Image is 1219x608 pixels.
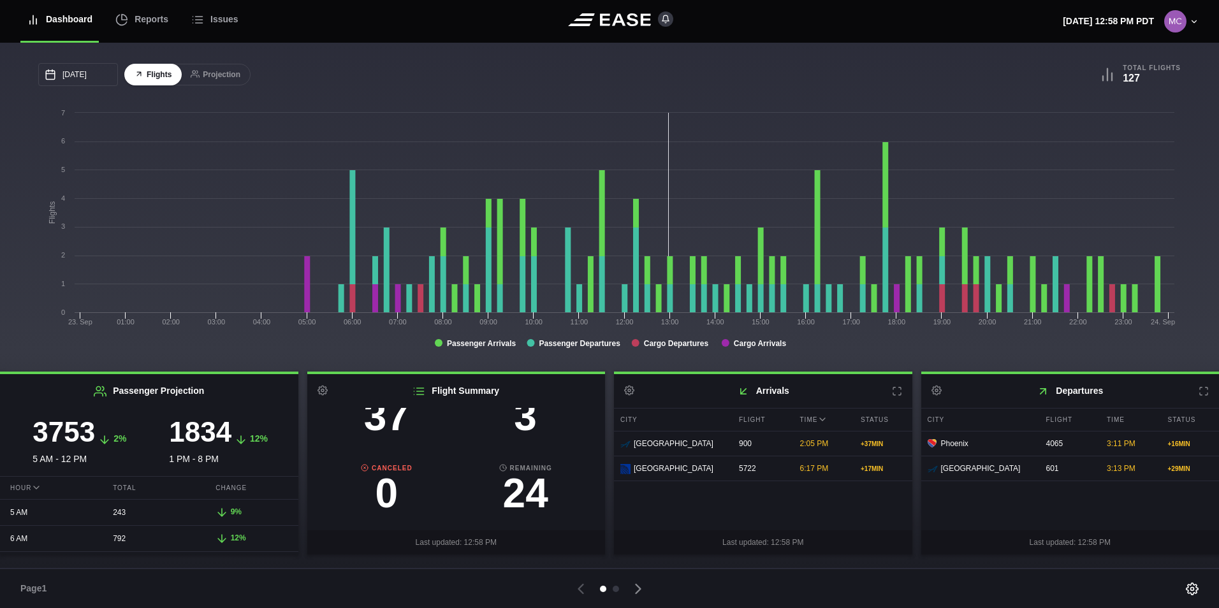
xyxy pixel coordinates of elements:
[456,463,595,473] b: Remaining
[1168,439,1213,449] div: + 16 MIN
[456,386,595,443] a: Delayed3
[614,374,912,408] h2: Arrivals
[61,280,65,287] text: 1
[1040,456,1098,481] div: 601
[842,318,860,326] text: 17:00
[1151,318,1175,326] tspan: 24. Sep
[941,463,1021,474] span: [GEOGRAPHIC_DATA]
[447,339,516,348] tspan: Passenger Arrivals
[614,530,912,554] div: Last updated: 12:58 PM
[344,318,361,326] text: 06:00
[800,439,829,448] span: 2:05 PM
[644,339,709,348] tspan: Cargo Departures
[634,463,713,474] span: [GEOGRAPHIC_DATA]
[614,409,729,431] div: City
[61,222,65,230] text: 3
[1107,464,1135,473] span: 3:13 PM
[1040,431,1098,456] div: 4065
[733,431,791,456] div: 900
[1069,318,1087,326] text: 22:00
[733,409,791,431] div: Flight
[456,463,595,520] a: Remaining24
[61,194,65,202] text: 4
[1107,439,1135,448] span: 3:11 PM
[1063,15,1154,28] p: [DATE] 12:58 PM PDT
[861,439,906,449] div: + 37 MIN
[1164,10,1186,33] img: 1153cdcb26907aa7d1cda5a03a6cdb74
[571,318,588,326] text: 11:00
[169,418,231,446] h3: 1834
[661,318,679,326] text: 13:00
[124,64,182,86] button: Flights
[734,339,787,348] tspan: Cargo Arrivals
[525,318,543,326] text: 10:00
[1100,409,1158,431] div: Time
[38,63,118,86] input: mm/dd/yyyy
[456,473,595,514] h3: 24
[48,201,57,224] tspan: Flights
[800,464,829,473] span: 6:17 PM
[307,374,606,408] h2: Flight Summary
[456,396,595,437] h3: 3
[318,396,456,437] h3: 37
[318,386,456,443] a: Completed37
[318,463,456,473] b: Canceled
[888,318,906,326] text: 18:00
[616,318,634,326] text: 12:00
[149,418,288,466] div: 1 PM - 8 PM
[33,418,95,446] h3: 3753
[733,456,791,481] div: 5722
[1123,64,1181,72] b: Total Flights
[434,318,452,326] text: 08:00
[706,318,724,326] text: 14:00
[61,137,65,145] text: 6
[979,318,996,326] text: 20:00
[61,109,65,117] text: 7
[794,409,852,431] div: Time
[1024,318,1042,326] text: 21:00
[539,339,620,348] tspan: Passenger Departures
[752,318,770,326] text: 15:00
[634,438,713,449] span: [GEOGRAPHIC_DATA]
[389,318,407,326] text: 07:00
[180,64,251,86] button: Projection
[318,463,456,520] a: Canceled0
[1168,464,1213,474] div: + 29 MIN
[231,533,246,542] span: 12%
[103,553,195,577] div: 414
[921,409,1037,431] div: City
[318,473,456,514] h3: 0
[103,477,195,499] div: Total
[205,477,298,499] div: Change
[861,464,906,474] div: + 17 MIN
[307,530,606,554] div: Last updated: 12:58 PM
[1123,73,1140,83] b: 127
[231,507,242,516] span: 9%
[253,318,271,326] text: 04:00
[103,526,195,551] div: 792
[162,318,180,326] text: 02:00
[941,438,968,449] span: Phoenix
[854,409,912,431] div: Status
[68,318,92,326] tspan: 23. Sep
[10,418,149,466] div: 5 AM - 12 PM
[103,500,195,525] div: 243
[113,433,126,444] span: 2%
[479,318,497,326] text: 09:00
[933,318,951,326] text: 19:00
[61,166,65,173] text: 5
[250,433,268,444] span: 12%
[298,318,316,326] text: 05:00
[797,318,815,326] text: 16:00
[1040,409,1098,431] div: Flight
[20,582,52,595] span: Page 1
[208,318,226,326] text: 03:00
[61,308,65,316] text: 0
[1114,318,1132,326] text: 23:00
[117,318,135,326] text: 01:00
[61,251,65,259] text: 2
